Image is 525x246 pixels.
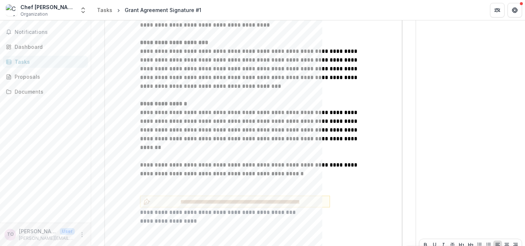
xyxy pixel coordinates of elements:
div: Proposals [15,73,82,81]
button: Open entity switcher [78,3,88,17]
div: Tracey O'Donohue [7,232,14,237]
div: Grant Agreement Signature #1 [125,6,201,14]
a: Proposals [3,71,88,83]
p: User [60,228,75,235]
nav: breadcrumb [94,5,204,15]
p: [PERSON_NAME][EMAIL_ADDRESS][PERSON_NAME][DOMAIN_NAME] [19,235,75,242]
button: Partners [490,3,505,17]
a: Tasks [94,5,115,15]
div: Chef [PERSON_NAME] Foundation [20,3,75,11]
a: Documents [3,86,88,98]
div: Tasks [15,58,82,66]
span: Organization [20,11,48,17]
a: Dashboard [3,41,88,53]
div: Documents [15,88,82,95]
button: Notifications [3,26,88,38]
img: Chef Ann Foundation [6,4,17,16]
div: Tasks [97,6,112,14]
button: More [78,230,86,239]
p: [PERSON_NAME] [19,227,57,235]
a: Tasks [3,56,88,68]
span: Notifications [15,29,85,35]
div: Dashboard [15,43,82,51]
button: Get Help [507,3,522,17]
